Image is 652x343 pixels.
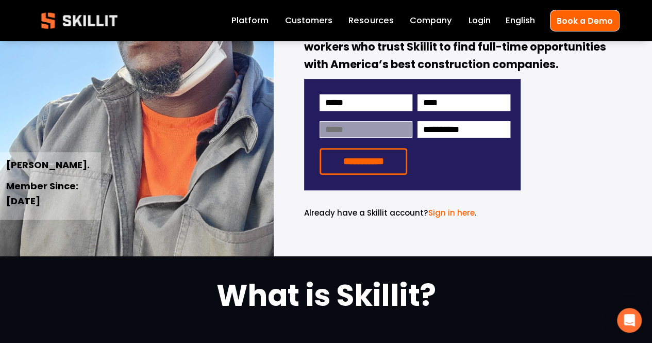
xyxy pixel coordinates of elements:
[285,13,332,28] a: Customers
[348,14,393,27] span: Resources
[428,207,475,218] a: Sign in here
[216,275,436,316] strong: What is Skillit?
[304,207,521,219] p: .
[506,13,535,28] div: language picker
[6,179,80,207] strong: Member Since: [DATE]
[617,308,642,333] div: Open Intercom Messenger
[32,5,126,36] img: Skillit
[469,13,491,28] a: Login
[304,207,428,218] span: Already have a Skillit account?
[410,13,452,28] a: Company
[348,13,393,28] a: folder dropdown
[304,22,608,72] strong: Join America’s fastest-growing database of craft workers who trust Skillit to find full-time oppo...
[550,10,620,31] a: Book a Demo
[231,13,269,28] a: Platform
[6,158,90,171] strong: [PERSON_NAME].
[506,14,535,27] span: English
